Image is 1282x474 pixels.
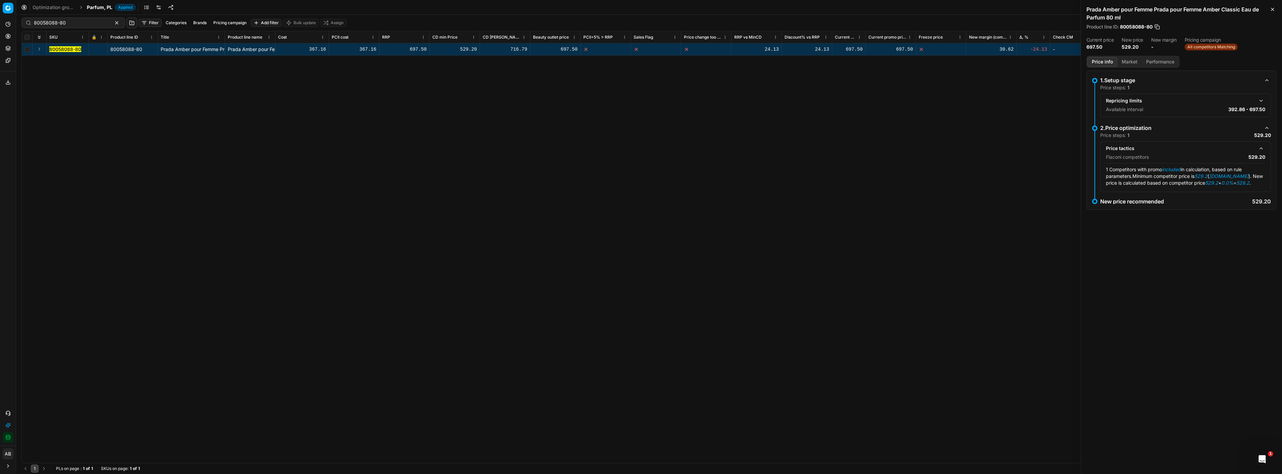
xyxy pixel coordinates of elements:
[1185,44,1238,50] span: All competitors Matching
[1100,199,1164,204] p: New price recommended
[1252,199,1271,204] p: 529.20
[278,46,326,53] div: 367.16
[1086,44,1114,50] dd: 697.50
[734,35,762,40] span: RRP vs MinCD
[868,46,913,53] div: 697.50
[138,466,140,471] strong: 1
[161,35,169,40] span: Title
[1106,106,1143,113] p: Available interval
[432,46,477,53] div: 529.20
[332,46,376,53] div: 367.16
[1122,38,1143,42] dt: New price
[684,35,722,40] span: Price change too high
[432,35,458,40] span: CD min Price
[483,35,521,40] span: CD [PERSON_NAME]
[163,19,189,27] button: Categories
[228,35,262,40] span: Product line name
[1106,173,1263,186] span: Minimum competitor price is ( ). New price is calculated based on competitor price + = .
[92,35,97,40] span: 🔒
[919,35,943,40] span: Freeze price
[1127,85,1129,90] strong: 1
[1228,106,1265,113] p: 392.86 - 697.50
[1205,180,1218,186] em: 529.2
[161,46,341,52] span: Prada Amber pour Femme Prada pour Femme Amber Classic Eau de Parfum 80 ml
[211,19,249,27] button: Pricing campaign
[382,46,427,53] div: 697.50
[835,35,856,40] span: Current price
[785,35,820,40] span: Discount% vs RRP
[35,45,43,53] button: Expand
[130,466,131,471] strong: 1
[835,46,863,53] div: 697.50
[115,4,136,11] span: Applied
[191,19,209,27] button: Brands
[34,19,107,26] input: Search by SKU or title
[133,466,137,471] strong: of
[33,4,75,11] a: Optimization groups
[101,466,128,471] span: SKUs on page :
[1248,154,1265,160] p: 529.20
[1086,5,1277,21] h2: Prada Amber pour Femme Prada pour Femme Amber Classic Eau de Parfum 80 ml
[283,19,319,27] button: Bulk update
[3,448,13,459] button: AB
[483,46,527,53] div: 716.79
[1100,84,1129,91] p: Price steps:
[868,35,906,40] span: Current promo price
[1117,57,1142,67] button: Market
[1086,25,1119,29] span: Product line ID :
[110,35,138,40] span: Product line ID
[320,19,346,27] button: Assign
[1185,38,1238,42] dt: Pricing campaign
[1151,44,1177,50] dd: -
[1106,145,1254,152] div: Price tactics
[86,466,90,471] strong: of
[332,35,349,40] span: PCII cost
[1100,76,1260,84] div: 1.Setup stage
[251,19,282,27] button: Add filter
[1100,132,1129,139] p: Price steps:
[228,46,272,53] div: Prada Amber pour Femme Prada pour Femme Amber Classic Eau de Parfum 80 ml
[35,33,43,41] button: Expand all
[1151,38,1177,42] dt: New margin
[1086,38,1114,42] dt: Current price
[49,46,81,53] button: 80058088-80
[1050,43,1101,55] td: -
[634,35,653,40] span: Sales Flag
[1087,57,1117,67] button: Price info
[91,466,93,471] strong: 1
[1106,97,1254,104] div: Repricing limits
[33,4,136,11] nav: breadcrumb
[969,46,1014,53] div: 30.62
[3,449,13,459] span: AB
[1194,173,1208,179] em: 529.2
[87,4,136,11] span: Parfum, PLApplied
[139,19,162,27] button: Filter
[1162,167,1181,172] em: included
[56,466,79,471] span: PLs on page
[1254,451,1270,467] iframe: Intercom live chat
[1268,451,1273,457] span: 1
[533,46,578,53] div: 697.50
[40,465,48,473] button: Go to next page
[969,35,1007,40] span: New margin (common), %
[1209,173,1248,179] em: [DOMAIN_NAME]
[87,4,112,11] span: Parfum, PL
[21,465,30,473] button: Go to previous page
[1221,180,1233,186] em: 0.0%
[1100,124,1260,132] div: 2.Price optimization
[1254,132,1271,139] p: 529.20
[1122,44,1143,50] dd: 529.20
[1127,132,1129,138] strong: 1
[49,35,58,40] span: SKU
[1106,167,1242,179] span: 1 Competitors with promo in calculation, based on rule parameters.
[734,46,779,53] div: 24.13
[1019,35,1028,40] span: Δ, %
[533,35,569,40] span: Beauty outlet price
[31,465,39,473] button: 1
[83,466,85,471] strong: 1
[1120,23,1153,30] span: 80058088-80
[583,35,613,40] span: PCII+5% > RRP
[1053,35,1073,40] span: Check CM
[49,46,81,52] mark: 80058088-80
[278,35,287,40] span: Cost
